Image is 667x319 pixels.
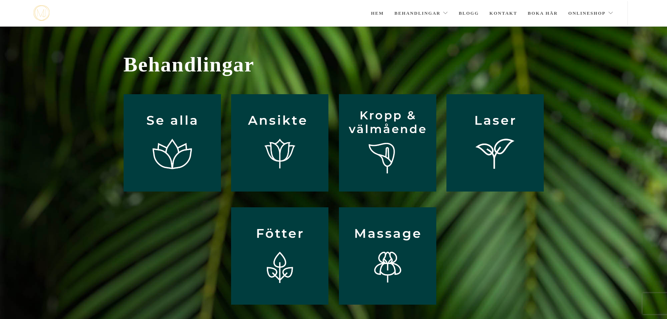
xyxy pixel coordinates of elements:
a: Behandlingar [395,1,449,26]
span: Behandlingar [124,53,544,77]
a: Hem [371,1,384,26]
a: Blogg [459,1,479,26]
a: Onlineshop [568,1,613,26]
a: Kontakt [489,1,517,26]
a: mjstudio mjstudio mjstudio [33,5,50,21]
img: mjstudio [33,5,50,21]
a: Boka här [528,1,558,26]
